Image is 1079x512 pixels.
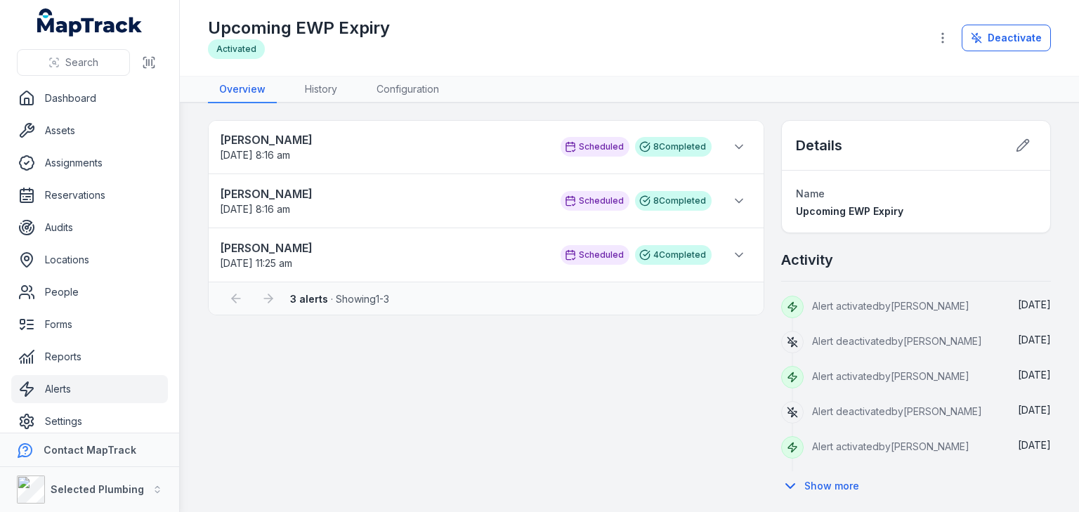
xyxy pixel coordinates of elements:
span: [DATE] [1018,334,1051,346]
span: Search [65,55,98,70]
time: 9/4/2025, 8:16:00 AM [220,149,290,161]
div: Scheduled [561,137,629,157]
time: 9/4/2025, 8:16:00 AM [220,203,290,215]
span: Alert deactivated by [PERSON_NAME] [812,405,982,417]
time: 8/29/2025, 11:25:00 AM [220,257,292,269]
a: Reports [11,343,168,371]
a: Assets [11,117,168,145]
time: 8/21/2025, 8:13:42 AM [1018,298,1051,310]
time: 8/21/2025, 8:11:04 AM [1018,404,1051,416]
button: Show more [781,471,868,501]
span: [DATE] [1018,298,1051,310]
strong: 3 alerts [290,293,328,305]
a: Locations [11,246,168,274]
a: Settings [11,407,168,435]
time: 8/21/2025, 8:13:29 AM [1018,334,1051,346]
span: Alert activated by [PERSON_NAME] [812,300,969,312]
a: Audits [11,214,168,242]
div: 8 Completed [635,191,712,211]
span: · Showing 1 - 3 [290,293,389,305]
span: Alert deactivated by [PERSON_NAME] [812,335,982,347]
span: [DATE] 11:25 am [220,257,292,269]
a: Configuration [365,77,450,103]
strong: Selected Plumbing [51,483,144,495]
span: [DATE] [1018,369,1051,381]
div: Activated [208,39,265,59]
a: [PERSON_NAME][DATE] 11:25 am [220,239,547,270]
a: Forms [11,310,168,339]
h2: Activity [781,250,833,270]
div: Scheduled [561,245,629,265]
time: 8/21/2025, 8:13:24 AM [1018,369,1051,381]
span: [DATE] 8:16 am [220,203,290,215]
span: Alert activated by [PERSON_NAME] [812,440,969,452]
a: Overview [208,77,277,103]
a: History [294,77,348,103]
span: Alert activated by [PERSON_NAME] [812,370,969,382]
a: MapTrack [37,8,143,37]
div: 8 Completed [635,137,712,157]
time: 8/18/2025, 2:49:34 PM [1018,439,1051,451]
a: Assignments [11,149,168,177]
strong: [PERSON_NAME] [220,239,547,256]
span: [DATE] 8:16 am [220,149,290,161]
button: Search [17,49,130,76]
button: Deactivate [962,25,1051,51]
h2: Details [796,136,842,155]
a: Alerts [11,375,168,403]
span: Upcoming EWP Expiry [796,205,903,217]
a: People [11,278,168,306]
a: Dashboard [11,84,168,112]
div: Scheduled [561,191,629,211]
strong: [PERSON_NAME] [220,131,547,148]
a: Reservations [11,181,168,209]
span: Name [796,188,825,199]
h1: Upcoming EWP Expiry [208,17,390,39]
strong: Contact MapTrack [44,444,136,456]
strong: [PERSON_NAME] [220,185,547,202]
a: [PERSON_NAME][DATE] 8:16 am [220,185,547,216]
span: [DATE] [1018,439,1051,451]
a: [PERSON_NAME][DATE] 8:16 am [220,131,547,162]
div: 4 Completed [635,245,712,265]
span: [DATE] [1018,404,1051,416]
